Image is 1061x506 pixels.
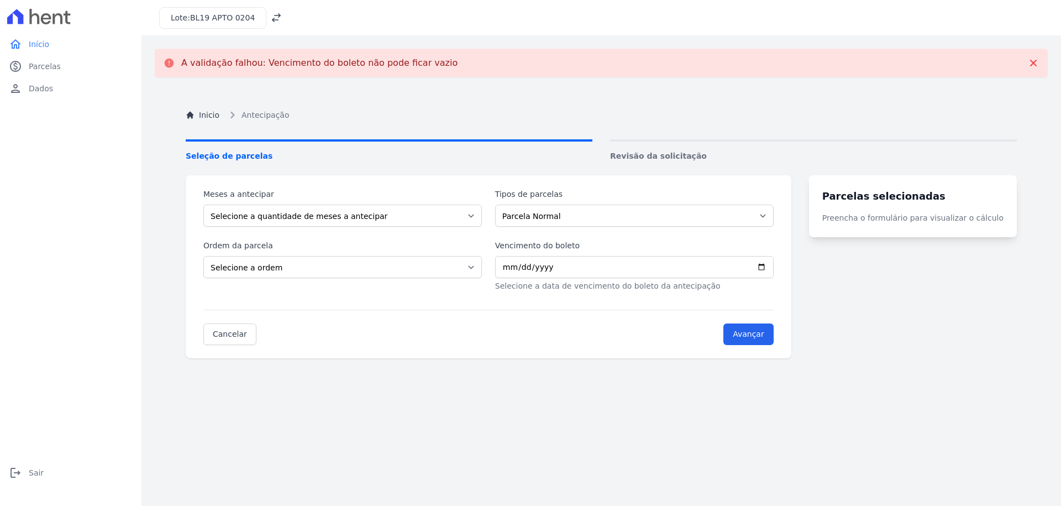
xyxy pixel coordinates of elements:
nav: Breadcrumb [186,108,1017,122]
i: paid [9,60,22,73]
h3: Parcelas selecionadas [822,189,1004,204]
p: Selecione a data de vencimento do boleto da antecipação [495,280,774,292]
p: A validação falhou: Vencimento do boleto não pode ficar vazio [181,58,458,69]
i: logout [9,466,22,479]
label: Meses a antecipar [203,189,482,200]
nav: Progress [186,139,1017,162]
a: logoutSair [4,462,137,484]
span: Início [29,39,49,50]
a: personDados [4,77,137,100]
span: Seleção de parcelas [186,150,592,162]
a: homeInício [4,33,137,55]
span: Revisão da solicitação [610,150,1017,162]
i: person [9,82,22,95]
a: Cancelar [203,324,256,345]
input: Avançar [723,324,774,345]
span: BL19 APTO 0204 [190,13,255,22]
span: Parcelas [29,61,61,72]
p: Preencha o formulário para visualizar o cálculo [822,212,1004,224]
span: Dados [29,83,53,94]
i: home [9,38,22,51]
h3: Lote: [171,12,255,24]
span: Sair [29,467,44,478]
label: Ordem da parcela [203,240,482,252]
label: Tipos de parcelas [495,189,774,200]
span: Antecipação [241,109,289,121]
label: Vencimento do boleto [495,240,774,252]
a: Inicio [186,109,219,121]
a: paidParcelas [4,55,137,77]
